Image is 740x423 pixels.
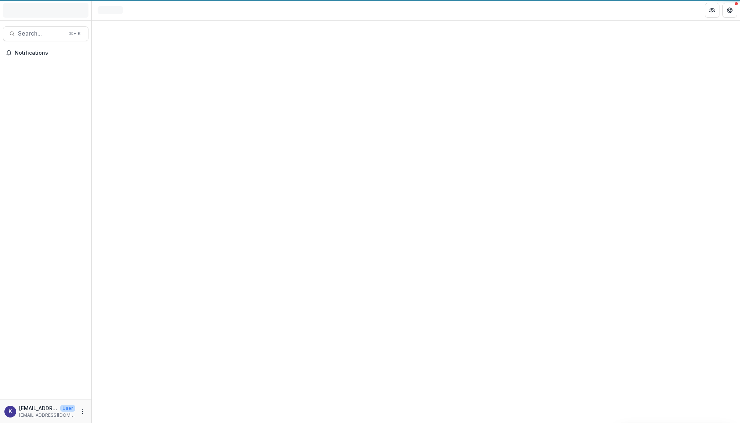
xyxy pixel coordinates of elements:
[95,5,126,15] nav: breadcrumb
[18,30,65,37] span: Search...
[722,3,737,18] button: Get Help
[60,405,75,412] p: User
[68,30,82,38] div: ⌘ + K
[19,404,57,412] p: [EMAIL_ADDRESS][DOMAIN_NAME]
[15,50,86,56] span: Notifications
[705,3,719,18] button: Partners
[78,407,87,416] button: More
[9,409,12,414] div: kjarrett@ajafoundation.org
[19,412,75,419] p: [EMAIL_ADDRESS][DOMAIN_NAME]
[3,47,88,59] button: Notifications
[3,26,88,41] button: Search...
